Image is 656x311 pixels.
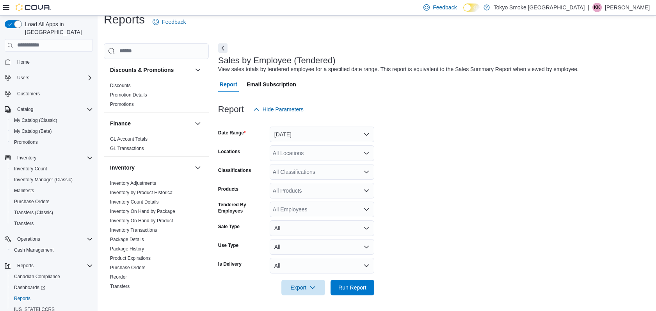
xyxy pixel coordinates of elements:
[162,18,186,26] span: Feedback
[110,236,144,243] span: Package Details
[218,130,246,136] label: Date Range
[11,116,93,125] span: My Catalog (Classic)
[11,138,41,147] a: Promotions
[11,127,93,136] span: My Catalog (Beta)
[17,91,40,97] span: Customers
[11,245,57,255] a: Cash Management
[110,189,174,196] span: Inventory by Product Historical
[14,220,34,227] span: Transfers
[104,179,209,294] div: Inventory
[110,246,144,252] a: Package History
[110,120,192,127] button: Finance
[14,234,93,244] span: Operations
[218,202,267,214] label: Tendered By Employees
[363,169,370,175] button: Open list of options
[263,105,304,113] span: Hide Parameters
[14,261,37,270] button: Reports
[463,4,480,12] input: Dark Mode
[14,117,57,123] span: My Catalog (Classic)
[286,280,320,295] span: Export
[14,89,93,98] span: Customers
[14,209,53,216] span: Transfers (Classic)
[11,186,37,195] a: Manifests
[14,166,47,172] span: Inventory Count
[14,105,93,114] span: Catalog
[2,72,96,83] button: Users
[110,190,174,195] a: Inventory by Product Historical
[110,66,192,74] button: Discounts & Promotions
[270,127,374,142] button: [DATE]
[17,263,34,269] span: Reports
[110,218,173,224] span: Inventory On Hand by Product
[14,57,33,67] a: Home
[193,119,203,128] button: Finance
[2,56,96,68] button: Home
[8,196,96,207] button: Purchase Orders
[11,197,93,206] span: Purchase Orders
[110,237,144,242] a: Package Details
[270,239,374,255] button: All
[218,43,228,53] button: Next
[331,280,374,295] button: Run Report
[247,77,296,92] span: Email Subscription
[14,105,36,114] button: Catalog
[110,120,131,127] h3: Finance
[2,152,96,163] button: Inventory
[594,3,600,12] span: KK
[494,3,585,12] p: Tokyo Smoke [GEOGRAPHIC_DATA]
[218,56,336,65] h3: Sales by Employee (Tendered)
[110,218,173,223] a: Inventory On Hand by Product
[11,208,93,217] span: Transfers (Classic)
[8,218,96,229] button: Transfers
[11,175,93,184] span: Inventory Manager (Classic)
[2,260,96,271] button: Reports
[110,246,144,252] span: Package History
[110,227,157,233] span: Inventory Transactions
[218,242,238,248] label: Use Type
[14,57,93,67] span: Home
[338,284,366,291] span: Run Report
[104,134,209,156] div: Finance
[218,186,238,192] label: Products
[2,104,96,115] button: Catalog
[8,271,96,282] button: Canadian Compliance
[281,280,325,295] button: Export
[110,101,134,107] span: Promotions
[17,236,40,242] span: Operations
[220,77,237,92] span: Report
[110,82,131,89] span: Discounts
[14,177,73,183] span: Inventory Manager (Classic)
[14,198,50,205] span: Purchase Orders
[11,164,93,173] span: Inventory Count
[218,223,240,230] label: Sale Type
[588,3,589,12] p: |
[110,265,146,271] span: Purchase Orders
[14,139,38,145] span: Promotions
[110,180,156,186] span: Inventory Adjustments
[14,188,34,194] span: Manifests
[110,136,148,142] a: GL Account Totals
[11,219,37,228] a: Transfers
[11,197,53,206] a: Purchase Orders
[17,75,29,81] span: Users
[11,283,48,292] a: Dashboards
[8,207,96,218] button: Transfers (Classic)
[11,272,63,281] a: Canadian Compliance
[2,234,96,245] button: Operations
[104,12,145,27] h1: Reports
[110,274,127,280] a: Reorder
[110,83,131,88] a: Discounts
[8,126,96,137] button: My Catalog (Beta)
[110,256,151,261] a: Product Expirations
[14,234,43,244] button: Operations
[193,163,203,172] button: Inventory
[193,65,203,75] button: Discounts & Promotions
[8,137,96,148] button: Promotions
[14,295,30,302] span: Reports
[110,102,134,107] a: Promotions
[11,272,93,281] span: Canadian Compliance
[14,89,43,98] a: Customers
[17,106,33,113] span: Catalog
